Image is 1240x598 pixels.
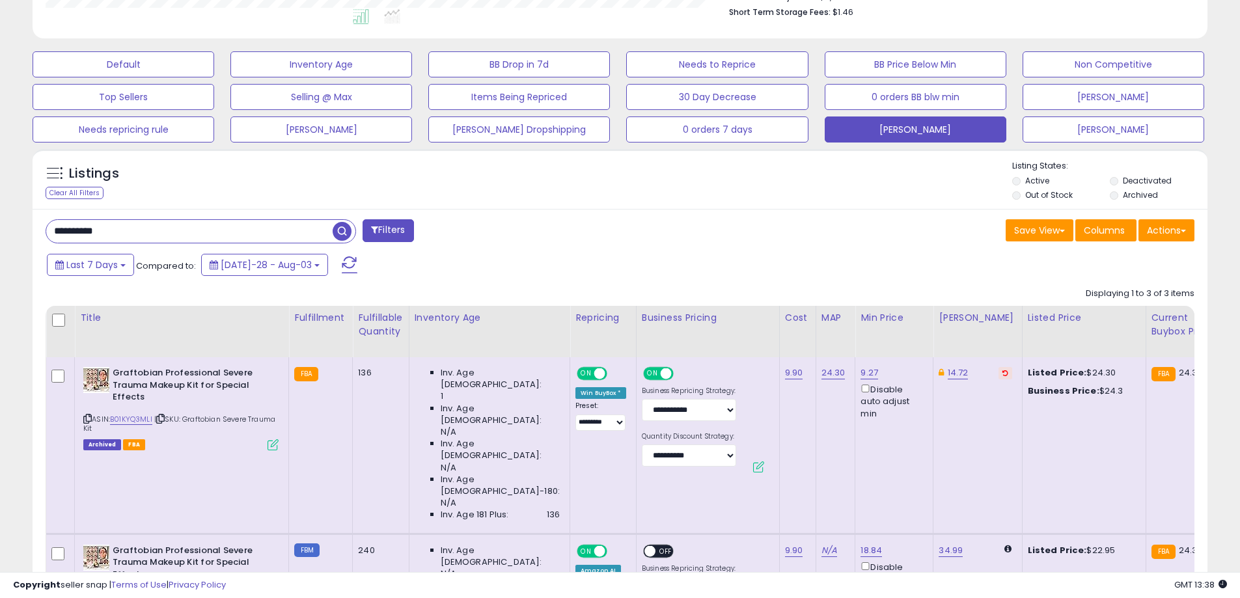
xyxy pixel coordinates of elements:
div: Current Buybox Price [1151,311,1219,338]
span: Columns [1084,224,1125,237]
span: 2025-08-11 13:38 GMT [1174,578,1227,591]
a: 34.99 [939,544,963,557]
div: Min Price [861,311,928,325]
button: Columns [1075,219,1137,241]
b: Graftobian Professional Severe Trauma Makeup Kit for Special Effects [113,367,271,407]
div: Displaying 1 to 3 of 3 items [1086,288,1194,300]
span: N/A [441,497,456,509]
a: N/A [821,544,837,557]
small: FBA [1151,367,1176,381]
b: Graftobian Professional Severe Trauma Makeup Kit for Special Effects [113,545,271,584]
b: Business Price: [1028,385,1099,397]
div: Clear All Filters [46,187,103,199]
div: Fulfillable Quantity [358,311,403,338]
span: OFF [672,368,693,379]
span: $1.46 [833,6,853,18]
button: Needs to Reprice [626,51,808,77]
b: Short Term Storage Fees: [729,7,831,18]
span: Inv. Age [DEMOGRAPHIC_DATA]: [441,545,560,568]
label: Active [1025,175,1049,186]
span: [DATE]-28 - Aug-03 [221,258,312,271]
button: [PERSON_NAME] [825,116,1006,143]
small: FBA [294,367,318,381]
span: Inv. Age [DEMOGRAPHIC_DATA]-180: [441,474,560,497]
label: Out of Stock [1025,189,1073,200]
div: Repricing [575,311,631,325]
div: Win BuyBox * [575,387,626,399]
div: Title [80,311,283,325]
span: 1 [441,390,443,402]
a: 9.27 [861,366,878,379]
span: 24.3 [1179,544,1198,556]
span: Inv. Age [DEMOGRAPHIC_DATA]: [441,403,560,426]
span: ON [644,368,661,379]
a: Privacy Policy [169,578,226,591]
span: Inv. Age [DEMOGRAPHIC_DATA]: [441,367,560,390]
div: 240 [358,545,398,556]
div: Preset: [575,401,626,431]
div: MAP [821,311,850,325]
div: Cost [785,311,810,325]
button: Actions [1138,219,1194,241]
span: Compared to: [136,260,196,272]
a: 14.72 [948,366,969,379]
a: Terms of Use [111,578,167,591]
a: 9.90 [785,366,803,379]
button: 0 orders BB blw min [825,84,1006,110]
span: Inv. Age 181 Plus: [441,509,509,521]
span: ON [578,545,594,556]
div: 136 [358,367,398,379]
button: [PERSON_NAME] [230,116,412,143]
button: Top Sellers [33,84,214,110]
button: Non Competitive [1023,51,1204,77]
span: N/A [441,426,456,438]
small: FBM [294,543,320,557]
span: OFF [605,545,626,556]
button: Default [33,51,214,77]
b: Listed Price: [1028,366,1087,379]
button: Filters [363,219,413,242]
div: ASIN: [83,367,279,449]
div: $22.95 [1028,545,1136,556]
button: [DATE]-28 - Aug-03 [201,254,328,276]
label: Quantity Discount Strategy: [642,432,736,441]
span: OFF [605,368,626,379]
span: Last 7 Days [66,258,118,271]
div: Inventory Age [415,311,564,325]
span: Listings that have been deleted from Seller Central [83,439,121,450]
button: Items Being Repriced [428,84,610,110]
h5: Listings [69,165,119,183]
button: 30 Day Decrease [626,84,808,110]
div: Business Pricing [642,311,774,325]
button: 0 orders 7 days [626,116,808,143]
strong: Copyright [13,578,61,591]
span: ON [578,368,594,379]
button: [PERSON_NAME] [1023,84,1204,110]
small: FBA [1151,545,1176,559]
div: Disable auto adjust min [861,382,923,420]
span: OFF [655,545,676,556]
button: [PERSON_NAME] [1023,116,1204,143]
button: Last 7 Days [47,254,134,276]
a: B01KYQ3MLI [110,414,152,425]
span: N/A [441,462,456,474]
button: Save View [1006,219,1073,241]
a: 9.90 [785,544,803,557]
b: Listed Price: [1028,544,1087,556]
button: Needs repricing rule [33,116,214,143]
div: $24.30 [1028,367,1136,379]
div: [PERSON_NAME] [939,311,1016,325]
span: | SKU: Graftobian Severe Trauma Kit [83,414,275,433]
img: 51FK2n8erIL._SL40_.jpg [83,545,109,571]
button: Inventory Age [230,51,412,77]
a: 18.84 [861,544,882,557]
label: Business Repricing Strategy: [642,387,736,396]
button: Selling @ Max [230,84,412,110]
a: 24.30 [821,366,846,379]
label: Deactivated [1123,175,1172,186]
button: [PERSON_NAME] Dropshipping [428,116,610,143]
button: BB Price Below Min [825,51,1006,77]
div: seller snap | | [13,579,226,591]
div: Fulfillment [294,311,347,325]
span: Inv. Age [DEMOGRAPHIC_DATA]: [441,438,560,461]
